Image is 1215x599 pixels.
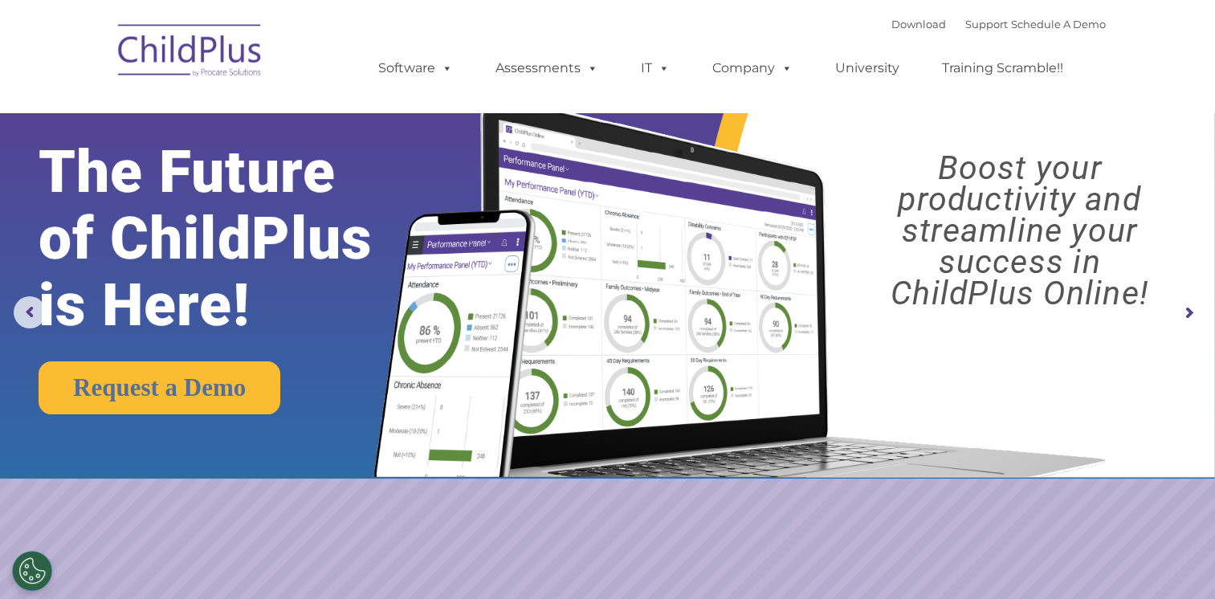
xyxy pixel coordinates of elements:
[39,361,280,414] a: Request a Demo
[39,139,426,339] rs-layer: The Future of ChildPlus is Here!
[891,18,946,31] a: Download
[926,52,1079,84] a: Training Scramble!!
[12,551,52,591] button: Cookies Settings
[819,52,915,84] a: University
[362,52,469,84] a: Software
[696,52,809,84] a: Company
[625,52,686,84] a: IT
[891,18,1106,31] font: |
[1011,18,1106,31] a: Schedule A Demo
[223,106,272,118] span: Last name
[223,172,292,184] span: Phone number
[110,13,271,93] img: ChildPlus by Procare Solutions
[479,52,614,84] a: Assessments
[839,153,1200,309] rs-layer: Boost your productivity and streamline your success in ChildPlus Online!
[965,18,1008,31] a: Support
